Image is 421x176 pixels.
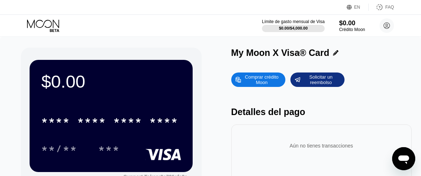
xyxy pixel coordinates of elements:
[385,5,394,10] div: FAQ
[262,19,325,24] div: Límite de gasto mensual de Visa
[262,19,325,32] div: Límite de gasto mensual de Visa$0.00/$4,000.00
[41,71,181,92] div: $0.00
[339,27,365,32] div: Crédito Moon
[279,26,308,30] div: $0.00 / $4,000.00
[339,19,365,27] div: $0.00
[392,147,415,170] iframe: Botón para iniciar la ventana de mensajería
[231,107,412,117] div: Detalles del pago
[290,72,345,87] div: Solicitar un reembolso
[301,74,341,85] div: Solicitar un reembolso
[231,48,329,58] div: My Moon X Visa® Card
[339,19,365,32] div: $0.00Crédito Moon
[231,72,285,87] div: Comprar crédito Moon
[347,4,369,11] div: EN
[369,4,394,11] div: FAQ
[237,136,406,156] div: Aún no tienes transacciones
[354,5,360,10] div: EN
[242,74,281,85] div: Comprar crédito Moon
